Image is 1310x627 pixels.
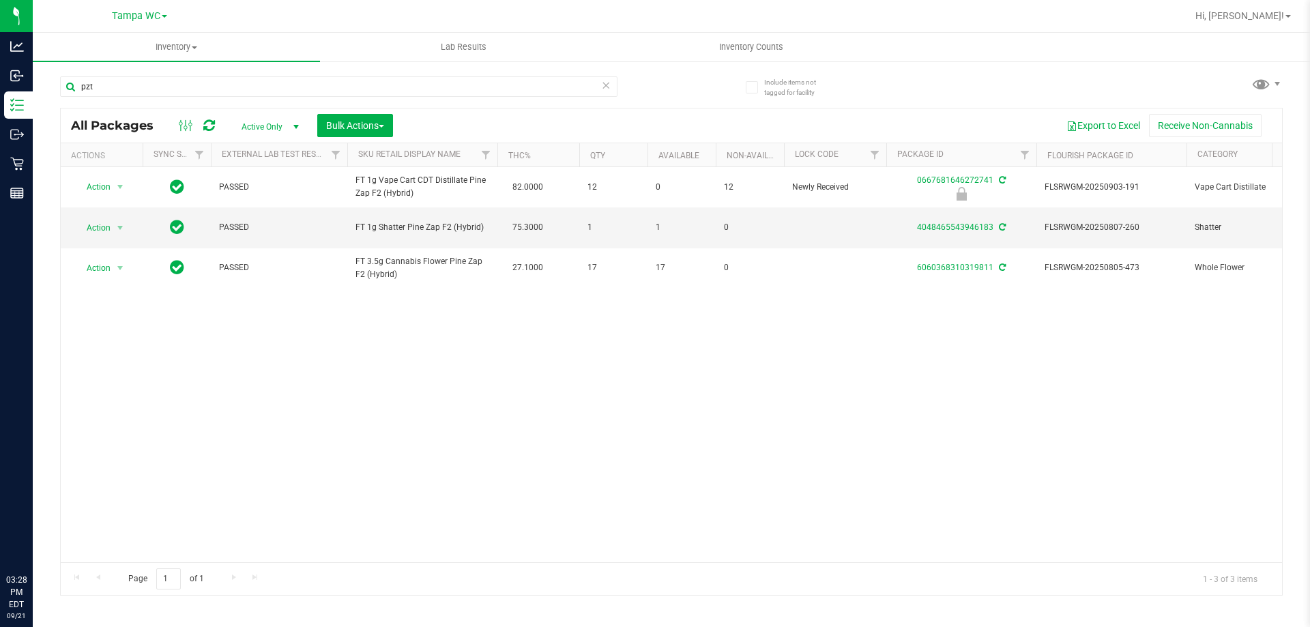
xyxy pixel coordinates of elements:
[74,259,111,278] span: Action
[997,222,1006,232] span: Sync from Compliance System
[724,261,776,274] span: 0
[74,218,111,237] span: Action
[6,611,27,621] p: 09/21
[74,177,111,196] span: Action
[112,218,129,237] span: select
[917,175,993,185] a: 0667681646272741
[10,186,24,200] inline-svg: Reports
[10,98,24,112] inline-svg: Inventory
[154,149,206,159] a: Sync Status
[219,261,339,274] span: PASSED
[170,218,184,237] span: In Sync
[506,218,550,237] span: 75.3000
[658,151,699,160] a: Available
[219,221,339,234] span: PASSED
[156,568,181,589] input: 1
[1047,151,1133,160] a: Flourish Package ID
[6,574,27,611] p: 03:28 PM EDT
[325,143,347,166] a: Filter
[14,518,55,559] iframe: Resource center
[10,69,24,83] inline-svg: Inbound
[1197,149,1238,159] a: Category
[112,10,160,22] span: Tampa WC
[1045,181,1178,194] span: FLSRWGM-20250903-191
[1045,221,1178,234] span: FLSRWGM-20250807-260
[656,181,708,194] span: 0
[864,143,886,166] a: Filter
[71,118,167,133] span: All Packages
[355,255,489,281] span: FT 3.5g Cannabis Flower Pine Zap F2 (Hybrid)
[884,187,1038,201] div: Newly Received
[170,177,184,196] span: In Sync
[219,181,339,194] span: PASSED
[724,221,776,234] span: 0
[33,33,320,61] a: Inventory
[1045,261,1178,274] span: FLSRWGM-20250805-473
[607,33,894,61] a: Inventory Counts
[117,568,215,589] span: Page of 1
[33,41,320,53] span: Inventory
[1195,221,1298,234] span: Shatter
[917,263,993,272] a: 6060368310319811
[170,258,184,277] span: In Sync
[727,151,787,160] a: Non-Available
[320,33,607,61] a: Lab Results
[355,221,489,234] span: FT 1g Shatter Pine Zap F2 (Hybrid)
[326,120,384,131] span: Bulk Actions
[1014,143,1036,166] a: Filter
[997,263,1006,272] span: Sync from Compliance System
[792,181,878,194] span: Newly Received
[1058,114,1149,137] button: Export to Excel
[358,149,461,159] a: Sku Retail Display Name
[506,258,550,278] span: 27.1000
[506,177,550,197] span: 82.0000
[917,222,993,232] a: 4048465543946183
[590,151,605,160] a: Qty
[112,259,129,278] span: select
[795,149,839,159] a: Lock Code
[422,41,505,53] span: Lab Results
[188,143,211,166] a: Filter
[587,181,639,194] span: 12
[10,128,24,141] inline-svg: Outbound
[1195,10,1284,21] span: Hi, [PERSON_NAME]!
[897,149,944,159] a: Package ID
[10,40,24,53] inline-svg: Analytics
[724,181,776,194] span: 12
[1195,261,1298,274] span: Whole Flower
[508,151,531,160] a: THC%
[764,77,832,98] span: Include items not tagged for facility
[601,76,611,94] span: Clear
[656,261,708,274] span: 17
[1192,568,1268,589] span: 1 - 3 of 3 items
[701,41,802,53] span: Inventory Counts
[112,177,129,196] span: select
[1195,181,1298,194] span: Vape Cart Distillate
[587,221,639,234] span: 1
[317,114,393,137] button: Bulk Actions
[222,149,329,159] a: External Lab Test Result
[656,221,708,234] span: 1
[587,261,639,274] span: 17
[60,76,617,97] input: Search Package ID, Item Name, SKU, Lot or Part Number...
[475,143,497,166] a: Filter
[10,157,24,171] inline-svg: Retail
[355,174,489,200] span: FT 1g Vape Cart CDT Distillate Pine Zap F2 (Hybrid)
[997,175,1006,185] span: Sync from Compliance System
[1149,114,1262,137] button: Receive Non-Cannabis
[71,151,137,160] div: Actions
